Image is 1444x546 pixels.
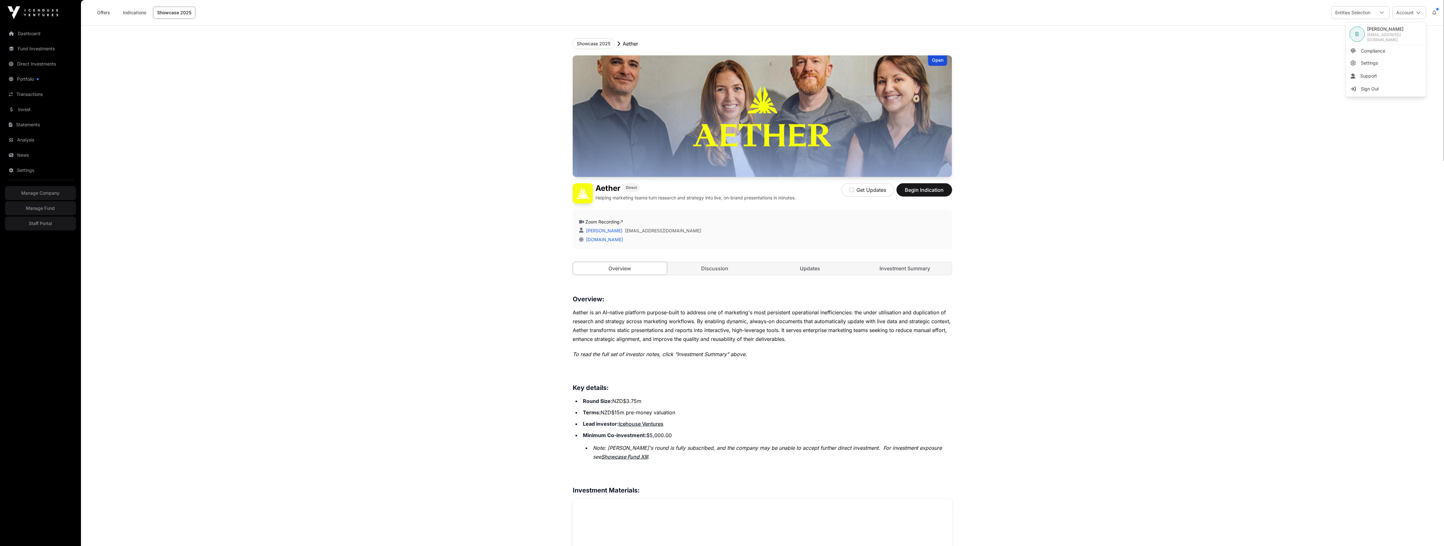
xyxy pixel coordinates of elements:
[928,55,947,66] div: Open
[897,183,952,197] button: Begin Indication
[1367,26,1422,32] span: [PERSON_NAME]
[5,103,76,116] a: Invest
[1347,57,1425,69] a: Settings
[573,308,952,343] p: Aether is an AI-native platform purpose-built to address one of marketing's most persistent opera...
[1361,86,1379,92] span: Sign Out
[585,219,623,224] a: Zoom Recording
[573,38,614,49] button: Showcase 2025
[573,485,952,495] h3: Investment Materials:
[573,262,667,275] a: Overview
[573,262,952,275] nav: Tabs
[593,445,942,460] em: Note: [PERSON_NAME]'s round is fully subscribed, and the company may be unable to accept further ...
[1392,6,1426,19] button: Account
[1332,7,1374,19] div: Entities Selection
[8,6,58,19] img: Icehouse Ventures Logo
[5,148,76,162] a: News
[842,183,894,197] button: Get Updates
[1347,70,1425,82] li: Support
[573,351,747,357] em: To read the full set of investor notes, click "Investment Summary" above.
[1347,45,1425,57] a: Compliance
[573,55,952,177] img: Aether
[581,431,952,461] li: $5,000.00
[573,294,952,304] h3: Overview:
[1367,32,1422,42] span: [EMAIL_ADDRESS][DOMAIN_NAME]
[583,398,612,404] strong: Round Size:
[5,186,76,200] a: Manage Company
[5,217,76,230] a: Staff Portal
[1347,83,1425,95] li: Sign Out
[1412,516,1444,546] iframe: Chat Widget
[763,262,857,275] a: Updates
[619,421,663,427] a: Icehouse Ventures
[573,383,952,393] h3: Key details:
[119,7,151,19] a: Indications
[1361,48,1385,54] span: Compliance
[1361,73,1377,79] span: Support
[5,118,76,132] a: Statements
[626,185,637,190] span: Direct
[625,228,701,234] a: [EMAIL_ADDRESS][DOMAIN_NAME]
[153,7,195,19] a: Showcase 2025
[1361,60,1378,66] span: Settings
[904,186,944,194] span: Begin Indication
[91,7,116,19] a: Offers
[583,432,646,438] strong: Minimum Co-investment:
[5,201,76,215] a: Manage Fund
[5,133,76,147] a: Analysis
[5,42,76,56] a: Fund Investments
[595,183,620,193] h1: Aether
[858,262,952,275] a: Investment Summary
[5,27,76,41] a: Dashboard
[623,40,638,47] p: Aether
[1355,30,1359,39] span: B
[668,262,762,275] a: Discussion
[583,237,623,242] a: [DOMAIN_NAME]
[5,163,76,177] a: Settings
[5,87,76,101] a: Transactions
[617,421,619,427] strong: :
[581,397,952,405] li: NZD$3.75m
[585,228,622,233] a: [PERSON_NAME]
[583,421,617,427] strong: Lead investor
[595,195,796,201] p: Helping marketing teams turn research and strategy into live, on-brand presentations in minutes.
[5,72,76,86] a: Portfolio
[573,183,593,204] img: Aether
[601,454,648,460] a: Showcase Fund XIII
[897,190,952,196] a: Begin Indication
[583,409,601,416] strong: Terms:
[5,57,76,71] a: Direct Investments
[581,408,952,417] li: NZD$15m pre-money valuation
